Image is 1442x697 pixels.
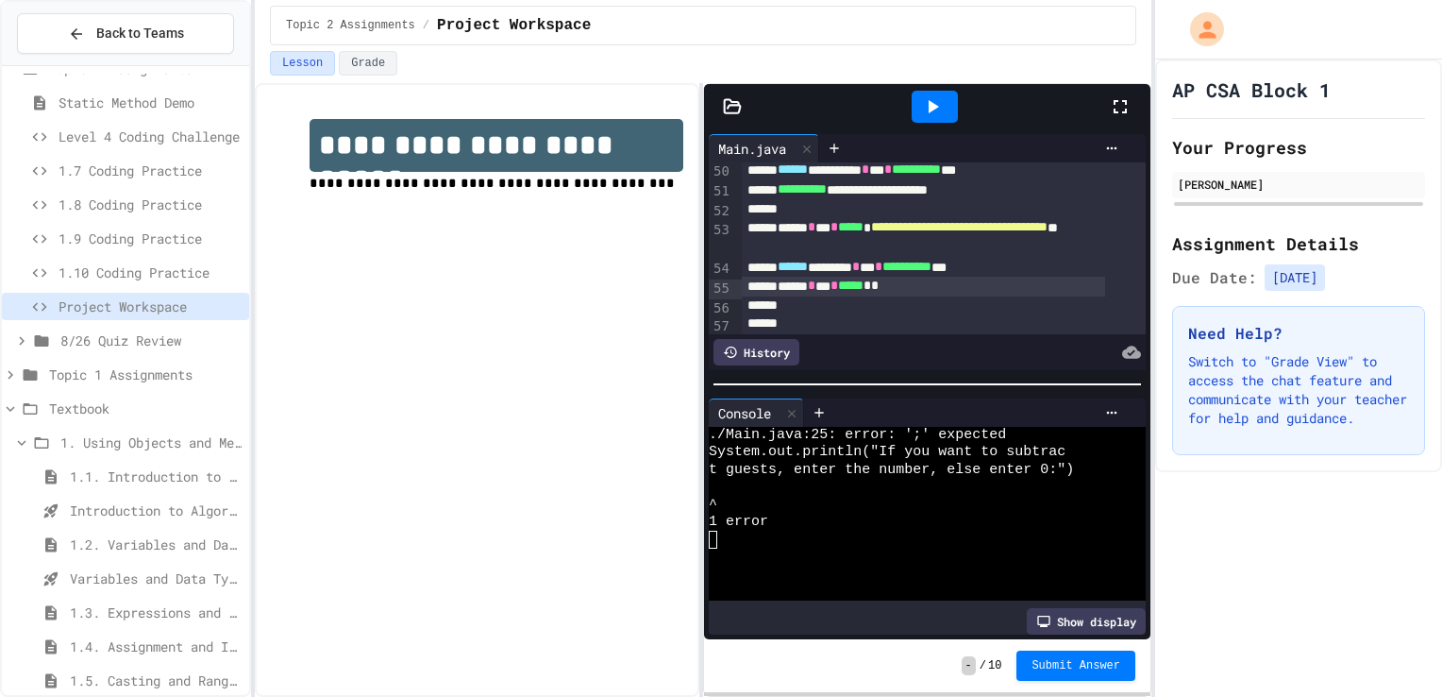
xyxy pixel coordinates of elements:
span: 1.9 Coding Practice [59,229,242,248]
span: t guests, enter the number, else enter 0:") [709,462,1074,479]
h1: AP CSA Block 1 [1172,76,1331,103]
span: 10 [988,658,1001,673]
span: Project Workspace [59,297,242,316]
span: Introduction to Algorithms, Programming, and Compilers [70,501,242,520]
div: [PERSON_NAME] [1178,176,1419,193]
button: Back to Teams [17,13,234,54]
div: Main.java [709,139,796,159]
div: Show display [1027,608,1146,635]
span: Topic 1 Assignments [49,365,242,384]
span: 1. Using Objects and Methods [60,433,242,452]
span: 1.2. Variables and Data Types [70,535,242,554]
span: Submit Answer [1031,658,1120,673]
span: Textbook [49,399,242,418]
span: 1.4. Assignment and Input [70,637,242,656]
span: ^ [709,497,717,514]
span: 1.7 Coding Practice [59,161,242,180]
div: 51 [709,182,732,202]
button: Lesson [270,51,335,76]
div: My Account [1170,8,1229,51]
span: / [980,658,986,673]
span: 1.1. Introduction to Algorithms, Programming, and Compilers [70,467,242,486]
div: 50 [709,162,732,182]
div: 55 [709,280,732,299]
div: History [713,339,799,365]
span: 1.10 Coding Practice [59,263,242,282]
h2: Your Progress [1172,134,1425,161]
span: Back to Teams [96,24,184,43]
h2: Assignment Details [1172,230,1425,257]
span: / [423,18,429,33]
span: System.out.println("If you want to subtrac [709,444,1065,461]
span: Static Method Demo [59,93,242,112]
div: Main.java [709,134,819,162]
span: ./Main.java:25: error: ';' expected [709,427,1006,444]
span: Topic 2 Assignments [286,18,415,33]
span: 1.8 Coding Practice [59,195,242,214]
span: 1.5. Casting and Ranges of Values [70,671,242,690]
h3: Need Help? [1188,322,1409,345]
span: Variables and Data Types - Quiz [70,569,242,588]
p: Switch to "Grade View" to access the chat feature and communicate with your teacher for help and ... [1188,352,1409,428]
div: Console [709,403,780,423]
span: Level 4 Coding Challenge [59,127,242,146]
span: [DATE] [1265,264,1325,291]
span: 1.3. Expressions and Output [New] [70,603,242,622]
div: Console [709,399,804,427]
span: 8/26 Quiz Review [60,331,242,350]
div: 57 [709,317,732,336]
span: Project Workspace [437,14,591,37]
span: - [962,656,976,675]
div: 52 [709,202,732,221]
button: Grade [339,51,397,76]
button: Submit Answer [1016,651,1135,681]
div: 54 [709,260,732,280]
div: 56 [709,299,732,318]
span: Due Date: [1172,266,1257,289]
div: 53 [709,221,732,261]
span: 1 error [709,514,768,531]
